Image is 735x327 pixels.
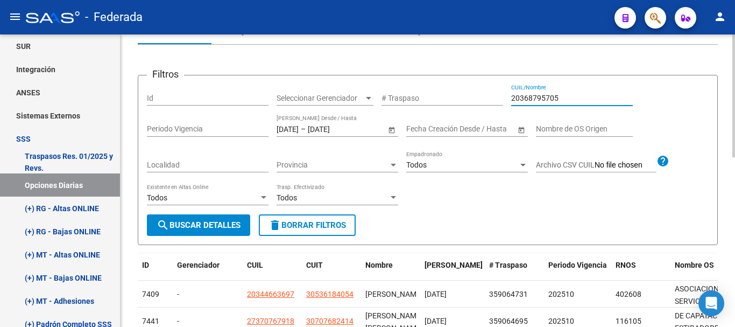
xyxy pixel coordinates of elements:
span: Todos [406,161,427,169]
button: Open calendar [515,124,527,135]
span: CUIT [306,261,323,269]
span: 30707682414 [306,317,354,325]
span: Nombre [365,261,393,269]
span: 359064695 [489,317,528,325]
span: Buscar Detalles [157,220,241,230]
span: Borrar Filtros [268,220,346,230]
span: 30536184054 [306,290,354,298]
span: ID [142,261,149,269]
div: [DATE] [425,288,480,301]
span: 202510 [548,290,574,298]
datatable-header-cell: Nombre [361,254,420,289]
span: 116105 [616,317,641,325]
span: - [177,290,179,298]
input: Fecha inicio [406,124,446,134]
mat-icon: search [157,219,169,232]
mat-icon: menu [9,10,22,23]
span: RNOS [616,261,636,269]
span: Nombre OS [675,261,714,269]
datatable-header-cell: Periodo Vigencia [544,254,611,289]
span: [PERSON_NAME] [425,261,483,269]
button: Open calendar [386,124,397,135]
datatable-header-cell: # Traspaso [485,254,544,289]
button: Borrar Filtros [259,214,356,236]
span: 402608 [616,290,641,298]
mat-icon: person [713,10,726,23]
span: Todos [277,193,297,202]
span: 20344663697 [247,290,294,298]
datatable-header-cell: Gerenciador [173,254,243,289]
span: Periodo Vigencia [548,261,607,269]
span: # Traspaso [489,261,527,269]
span: Gerenciador [177,261,220,269]
button: Buscar Detalles [147,214,250,236]
span: Archivo CSV CUIL [536,161,595,169]
span: CUIL [247,261,263,269]
input: Fecha inicio [277,124,299,134]
span: - [177,317,179,325]
input: Fecha fin [308,124,361,134]
div: Open Intercom Messenger [698,290,724,316]
input: Fecha fin [455,124,507,134]
datatable-header-cell: CUIL [243,254,302,289]
mat-icon: help [656,155,669,168]
datatable-header-cell: CUIT [302,254,361,289]
datatable-header-cell: ID [138,254,173,289]
span: 7441 [142,317,159,325]
span: - Federada [85,5,143,29]
span: 27370767918 [247,317,294,325]
span: 202510 [548,317,574,325]
datatable-header-cell: RNOS [611,254,670,289]
input: Archivo CSV CUIL [595,161,656,170]
mat-icon: delete [268,219,281,232]
span: 359064731 [489,290,528,298]
span: Todos [147,193,167,202]
span: – [301,124,306,134]
span: Provincia [277,161,388,170]
h3: Filtros [147,67,184,82]
span: Seleccionar Gerenciador [277,94,364,103]
span: [PERSON_NAME] [365,290,423,298]
span: 7409 [142,290,159,298]
datatable-header-cell: Fecha Traspaso [420,254,485,289]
